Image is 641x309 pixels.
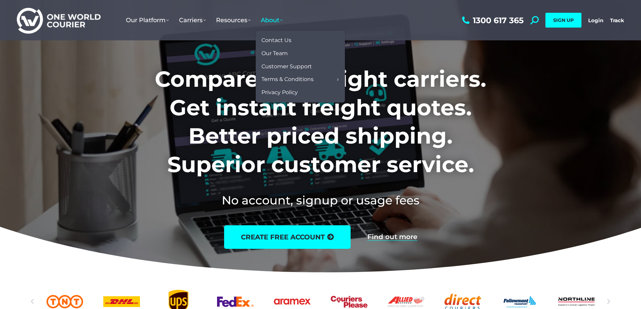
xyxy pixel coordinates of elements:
[110,192,531,208] h2: No account, signup or usage fees
[261,76,314,83] span: Terms & Conditions
[460,16,524,25] a: 1300 617 365
[259,86,342,99] a: Privacy Policy
[261,89,298,96] span: Privacy Policy
[259,60,342,73] a: Customer Support
[259,47,342,60] a: Our Team
[211,10,256,31] a: Resources
[261,50,288,57] span: Our Team
[261,37,291,44] span: Contact Us
[588,17,603,24] a: Login
[174,10,211,31] a: Carriers
[126,16,169,24] span: Our Platform
[17,7,101,34] img: One World Courier
[259,34,342,47] a: Contact Us
[261,63,312,70] span: Customer Support
[367,233,417,241] a: Find out more
[545,13,581,28] a: SIGN UP
[110,65,531,179] h1: Compare top freight carriers. Get instant freight quotes. Better priced shipping. Superior custom...
[216,16,251,24] span: Resources
[553,17,574,23] span: SIGN UP
[261,16,283,24] span: About
[256,10,288,31] a: About
[121,10,174,31] a: Our Platform
[610,17,624,24] a: Track
[224,225,351,249] a: create free account
[179,16,206,24] span: Carriers
[259,73,342,86] a: Terms & Conditions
